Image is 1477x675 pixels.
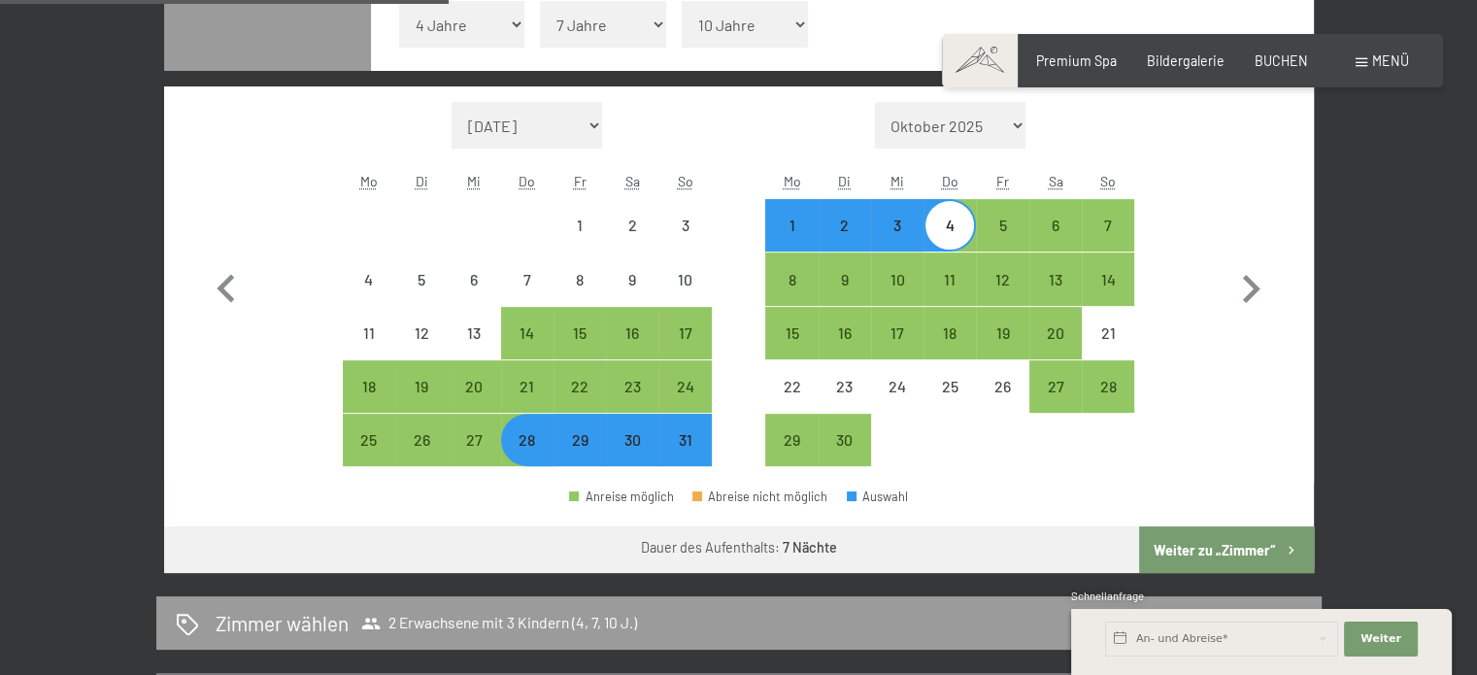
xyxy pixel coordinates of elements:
[606,360,658,413] div: Anreise möglich
[345,379,393,427] div: 18
[976,199,1028,252] div: Fri Jun 05 2026
[1147,52,1225,69] a: Bildergalerie
[923,307,976,359] div: Thu Jun 18 2026
[976,253,1028,305] div: Fri Jun 12 2026
[923,307,976,359] div: Anreise möglich
[501,360,554,413] div: Anreise möglich
[976,307,1028,359] div: Fri Jun 19 2026
[1031,325,1080,374] div: 20
[1082,360,1134,413] div: Sun Jun 28 2026
[1082,253,1134,305] div: Anreise möglich
[819,360,871,413] div: Tue Jun 23 2026
[873,325,922,374] div: 17
[395,253,448,305] div: Anreise nicht möglich
[641,538,837,557] div: Dauer des Aufenthalts:
[660,432,709,481] div: 31
[873,272,922,321] div: 10
[783,173,800,189] abbr: Montag
[658,307,711,359] div: Anreise möglich
[554,414,606,466] div: Anreise möglich
[1084,272,1132,321] div: 14
[343,414,395,466] div: Anreise möglich
[345,325,393,374] div: 11
[765,414,818,466] div: Mon Jun 29 2026
[819,199,871,252] div: Anreise möglich
[608,432,656,481] div: 30
[923,253,976,305] div: Anreise möglich
[819,253,871,305] div: Anreise möglich
[1223,102,1279,467] button: Nächster Monat
[1082,307,1134,359] div: Sun Jun 21 2026
[1029,360,1082,413] div: Sat Jun 27 2026
[625,173,640,189] abbr: Samstag
[678,173,693,189] abbr: Sonntag
[450,432,498,481] div: 27
[821,218,869,266] div: 2
[847,490,909,503] div: Auswahl
[1084,325,1132,374] div: 21
[416,173,428,189] abbr: Dienstag
[765,360,818,413] div: Mon Jun 22 2026
[555,218,604,266] div: 1
[1036,52,1117,69] a: Premium Spa
[658,199,711,252] div: Anreise nicht möglich
[450,272,498,321] div: 6
[503,272,552,321] div: 7
[925,325,974,374] div: 18
[343,307,395,359] div: Mon May 11 2026
[923,360,976,413] div: Thu Jun 25 2026
[1029,199,1082,252] div: Sat Jun 06 2026
[1029,307,1082,359] div: Anreise möglich
[608,325,656,374] div: 16
[397,432,446,481] div: 26
[871,360,923,413] div: Anreise nicht möglich
[660,325,709,374] div: 17
[1071,590,1144,602] span: Schnellanfrage
[1082,360,1134,413] div: Anreise möglich
[198,102,254,467] button: Vorheriger Monat
[1031,379,1080,427] div: 27
[660,272,709,321] div: 10
[1082,199,1134,252] div: Anreise möglich
[467,173,481,189] abbr: Mittwoch
[658,360,711,413] div: Anreise möglich
[395,414,448,466] div: Tue May 26 2026
[448,253,500,305] div: Wed May 06 2026
[1029,360,1082,413] div: Anreise möglich
[767,379,816,427] div: 22
[819,307,871,359] div: Anreise möglich
[658,199,711,252] div: Sun May 03 2026
[555,379,604,427] div: 22
[606,199,658,252] div: Sat May 02 2026
[554,414,606,466] div: Fri May 29 2026
[554,253,606,305] div: Anreise nicht möglich
[1255,52,1308,69] a: BUCHEN
[765,253,818,305] div: Anreise möglich
[554,199,606,252] div: Anreise nicht möglich
[343,360,395,413] div: Anreise möglich
[658,307,711,359] div: Sun May 17 2026
[819,360,871,413] div: Anreise nicht möglich
[501,414,554,466] div: Anreise möglich
[1100,173,1116,189] abbr: Sonntag
[606,253,658,305] div: Anreise nicht möglich
[976,253,1028,305] div: Anreise möglich
[448,360,500,413] div: Wed May 20 2026
[1029,253,1082,305] div: Sat Jun 13 2026
[819,307,871,359] div: Tue Jun 16 2026
[555,272,604,321] div: 8
[450,325,498,374] div: 13
[573,173,586,189] abbr: Freitag
[1082,253,1134,305] div: Sun Jun 14 2026
[923,199,976,252] div: Anreise möglich
[608,218,656,266] div: 2
[1082,307,1134,359] div: Anreise nicht möglich
[821,379,869,427] div: 23
[976,307,1028,359] div: Anreise möglich
[569,490,674,503] div: Anreise möglich
[1029,199,1082,252] div: Anreise möglich
[976,360,1028,413] div: Anreise nicht möglich
[606,414,658,466] div: Anreise möglich
[765,199,818,252] div: Mon Jun 01 2026
[1031,218,1080,266] div: 6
